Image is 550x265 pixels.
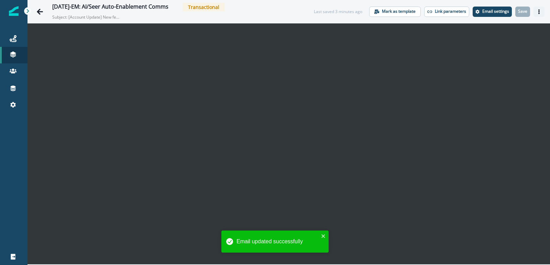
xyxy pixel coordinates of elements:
[33,5,47,19] button: Go back
[9,6,19,16] img: Inflection
[533,7,544,17] button: Actions
[183,3,225,11] span: Transactional
[52,11,121,20] p: Subject: [Account Update] New features are now available in your account (for free)
[314,9,362,15] div: Last saved 3 minutes ago
[52,3,168,11] div: [DATE]-EM: AI/Seer Auto-Enablement Comms
[321,233,326,239] button: close
[424,7,469,17] button: Link parameters
[369,7,421,17] button: Mark as template
[482,9,509,14] p: Email settings
[473,7,512,17] button: Settings
[515,7,530,17] button: Save
[518,9,527,14] p: Save
[435,9,466,14] p: Link parameters
[382,9,416,14] p: Mark as template
[236,237,319,246] div: Email updated successfully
